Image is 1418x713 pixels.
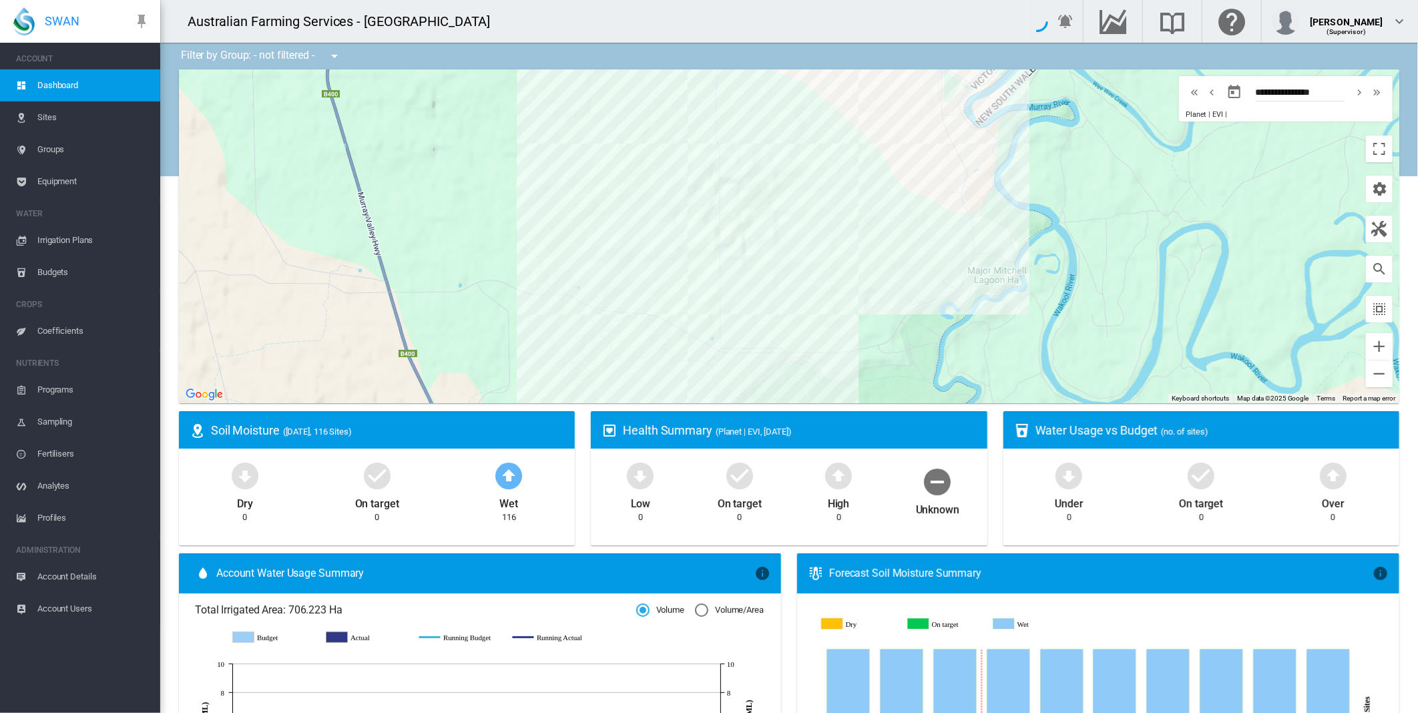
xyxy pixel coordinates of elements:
span: Dashboard [37,69,150,101]
span: ([DATE], 116 Sites) [283,427,352,437]
button: Zoom in [1366,333,1393,360]
span: Total Irrigated Area: 706.223 Ha [195,603,636,618]
tspan: 8 [727,689,731,697]
button: icon-chevron-double-right [1369,84,1386,100]
span: Irrigation Plans [37,224,150,256]
button: Toggle fullscreen view [1366,136,1393,162]
a: Report a map error [1343,395,1395,402]
div: 0 [837,511,841,523]
div: Water Usage vs Budget [1035,422,1389,439]
md-icon: icon-heart-box-outline [602,423,618,439]
md-icon: icon-arrow-down-bold-circle [1053,459,1085,491]
div: On target [355,491,399,511]
button: icon-chevron-double-left [1186,84,1203,100]
span: CROPS [16,294,150,315]
tspan: 10 [727,660,734,668]
md-icon: icon-arrow-up-bold-circle [822,459,855,491]
span: (Planet | EVI, [DATE]) [716,427,792,437]
span: NUTRIENTS [16,352,150,374]
md-icon: icon-chevron-down [1391,13,1407,29]
md-icon: icon-chevron-double-left [1187,84,1202,100]
span: | [1225,110,1227,119]
md-icon: icon-pin [134,13,150,29]
button: icon-menu-down [321,43,348,69]
tspan: 8 [221,689,225,697]
md-radio-button: Volume/Area [695,604,764,617]
div: High [828,491,850,511]
md-icon: icon-magnify [1371,261,1387,277]
md-icon: icon-arrow-up-bold-circle [493,459,525,491]
div: Forecast Soil Moisture Summary [829,566,1373,581]
button: icon-chevron-right [1351,84,1369,100]
span: Budgets [37,256,150,288]
img: Google [182,386,226,403]
span: Equipment [37,166,150,198]
div: Health Summary [623,422,976,439]
button: icon-magnify [1366,256,1393,282]
md-icon: icon-map-marker-radius [190,423,206,439]
g: Running Budget [419,632,499,644]
span: ADMINISTRATION [16,539,150,561]
div: 0 [737,511,742,523]
span: Sampling [37,406,150,438]
md-icon: icon-arrow-down-bold-circle [624,459,656,491]
button: md-calendar [1221,79,1248,105]
md-icon: icon-information [1373,565,1389,581]
span: Account Water Usage Summary [216,566,754,581]
g: Budget [233,632,313,644]
tspan: 10 [217,660,224,668]
span: Sites [37,101,150,134]
span: Account Users [37,593,150,625]
md-icon: icon-information [754,565,770,581]
span: Coefficients [37,315,150,347]
div: 0 [1331,511,1335,523]
div: Under [1055,491,1084,511]
div: Filter by Group: - not filtered - [171,43,352,69]
div: Dry [237,491,253,511]
span: Analytes [37,470,150,502]
div: 0 [1067,511,1072,523]
g: On target [909,618,985,630]
span: Profiles [37,502,150,534]
md-icon: icon-chevron-right [1353,84,1367,100]
md-radio-button: Volume [636,604,684,617]
md-icon: icon-checkbox-marked-circle [1185,459,1217,491]
span: (no. of sites) [1161,427,1208,437]
div: On target [718,491,762,511]
md-icon: icon-chevron-left [1204,84,1219,100]
img: SWAN-Landscape-Logo-Colour-drop.png [13,7,35,35]
md-icon: Go to the Data Hub [1097,13,1129,29]
md-icon: icon-bell-ring [1057,13,1074,29]
div: 0 [1199,511,1204,523]
div: Unknown [916,497,959,517]
a: Open this area in Google Maps (opens a new window) [182,386,226,403]
button: Zoom out [1366,361,1393,387]
md-icon: icon-arrow-up-bold-circle [1317,459,1349,491]
button: icon-chevron-left [1203,84,1220,100]
div: 0 [242,511,247,523]
div: 0 [638,511,643,523]
span: (Supervisor) [1327,28,1367,35]
span: ACCOUNT [16,48,150,69]
span: Map data ©2025 Google [1237,395,1309,402]
md-icon: icon-menu-down [326,48,342,64]
md-icon: icon-thermometer-lines [808,565,824,581]
div: 116 [502,511,516,523]
md-icon: Click here for help [1216,13,1248,29]
span: WATER [16,203,150,224]
div: Wet [500,491,519,511]
span: Programs [37,374,150,406]
span: Planet | EVI [1186,110,1223,119]
img: profile.jpg [1272,8,1299,35]
g: Actual [326,632,407,644]
span: SWAN [45,13,79,29]
span: Groups [37,134,150,166]
div: 0 [375,511,379,523]
g: Running Actual [513,632,593,644]
md-icon: icon-water [195,565,211,581]
md-icon: icon-checkbox-marked-circle [724,459,756,491]
button: Keyboard shortcuts [1172,394,1229,403]
button: icon-bell-ring [1052,8,1079,35]
g: Wet [995,618,1072,630]
md-icon: icon-minus-circle [921,465,953,497]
